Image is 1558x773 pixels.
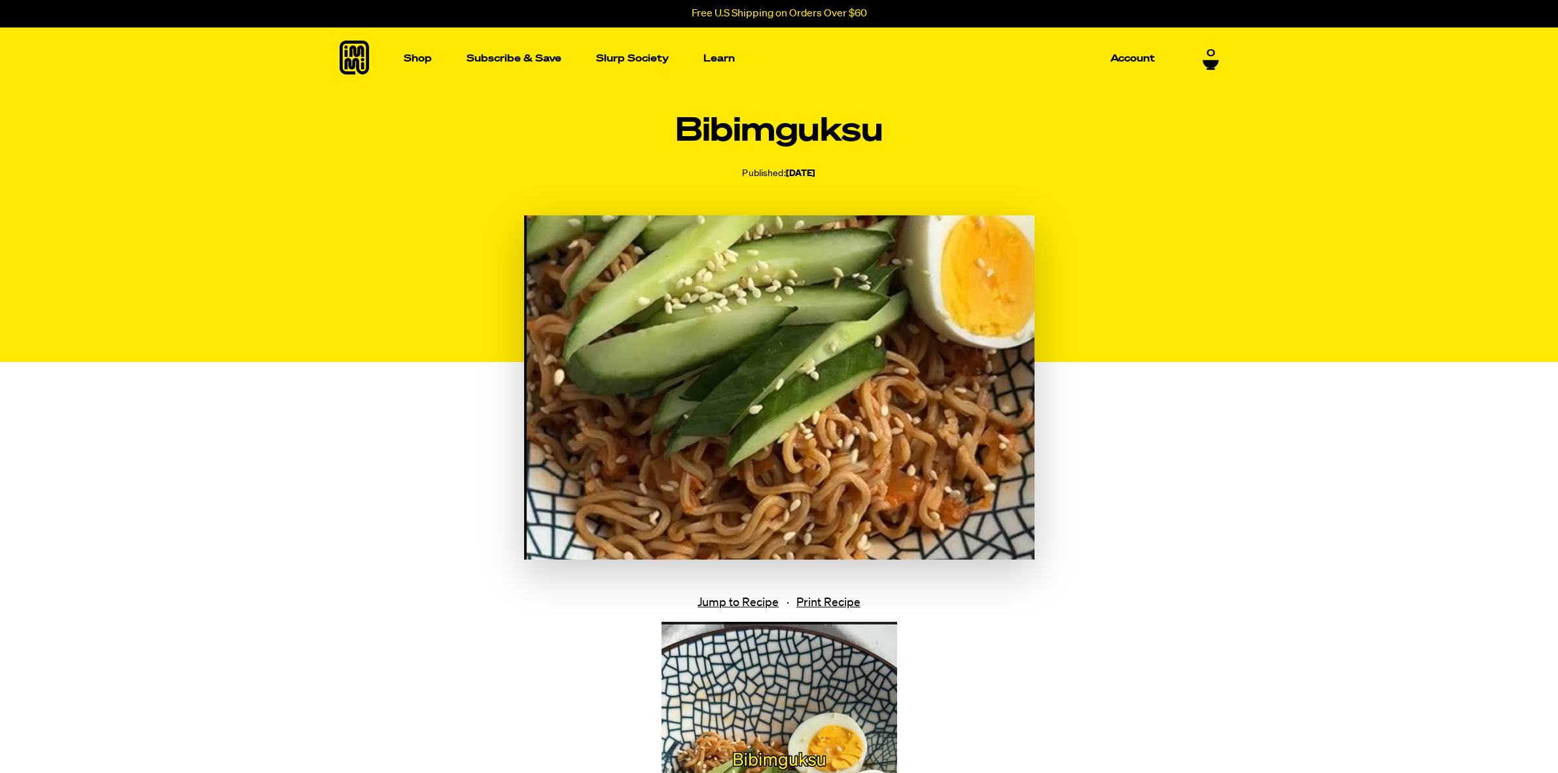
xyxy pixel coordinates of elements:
[786,169,816,178] time: [DATE]
[398,27,437,90] a: Shop
[796,596,860,610] a: Print Recipe
[404,54,432,63] p: Shop
[692,8,867,20] p: Free U.S Shipping on Orders Over $60
[703,54,735,63] p: Learn
[591,48,674,69] a: Slurp Society
[1203,48,1219,70] a: 0
[596,54,669,63] p: Slurp Society
[1105,48,1160,69] a: Account
[698,27,740,90] a: Learn
[698,596,779,610] a: Jump to Recipe
[742,166,815,181] div: Published:
[1110,54,1155,63] p: Account
[524,113,1035,151] h1: Bibimguksu
[461,48,567,69] a: Subscribe & Save
[787,596,789,610] span: ·
[1207,48,1215,60] span: 0
[398,27,1160,90] nav: Main navigation
[467,54,561,63] p: Subscribe & Save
